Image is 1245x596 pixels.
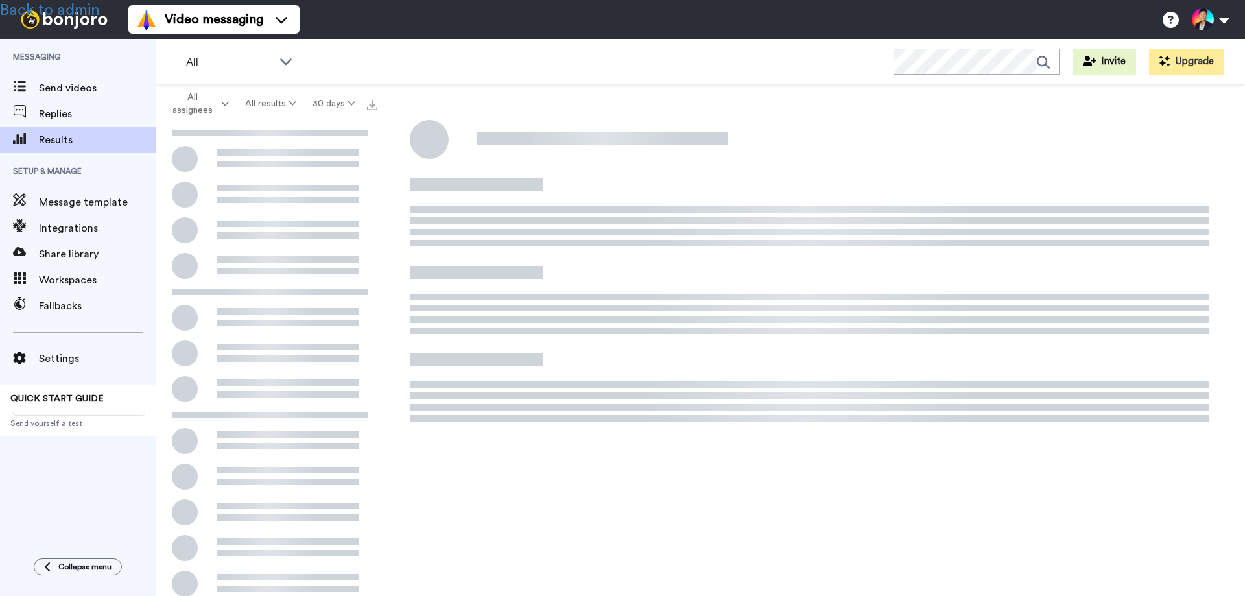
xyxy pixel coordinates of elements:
img: vm-color.svg [136,9,157,30]
button: Export all results that match these filters now. [363,94,381,113]
img: export.svg [367,100,377,110]
span: Replies [39,106,156,122]
span: All assignees [166,91,219,117]
button: 30 days [304,92,363,115]
button: All results [237,92,305,115]
span: All [186,54,273,70]
span: Share library [39,246,156,262]
span: Settings [39,351,156,366]
span: Video messaging [165,10,263,29]
span: Send yourself a test [10,418,145,429]
span: Fallbacks [39,298,156,314]
span: Workspaces [39,272,156,288]
span: Collapse menu [58,562,112,572]
span: Results [39,132,156,148]
button: Upgrade [1149,49,1224,75]
button: All assignees [158,86,237,122]
button: Invite [1073,49,1136,75]
button: Collapse menu [34,558,122,575]
span: Integrations [39,221,156,236]
span: QUICK START GUIDE [10,394,104,403]
span: Message template [39,195,156,210]
span: Send videos [39,80,156,96]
